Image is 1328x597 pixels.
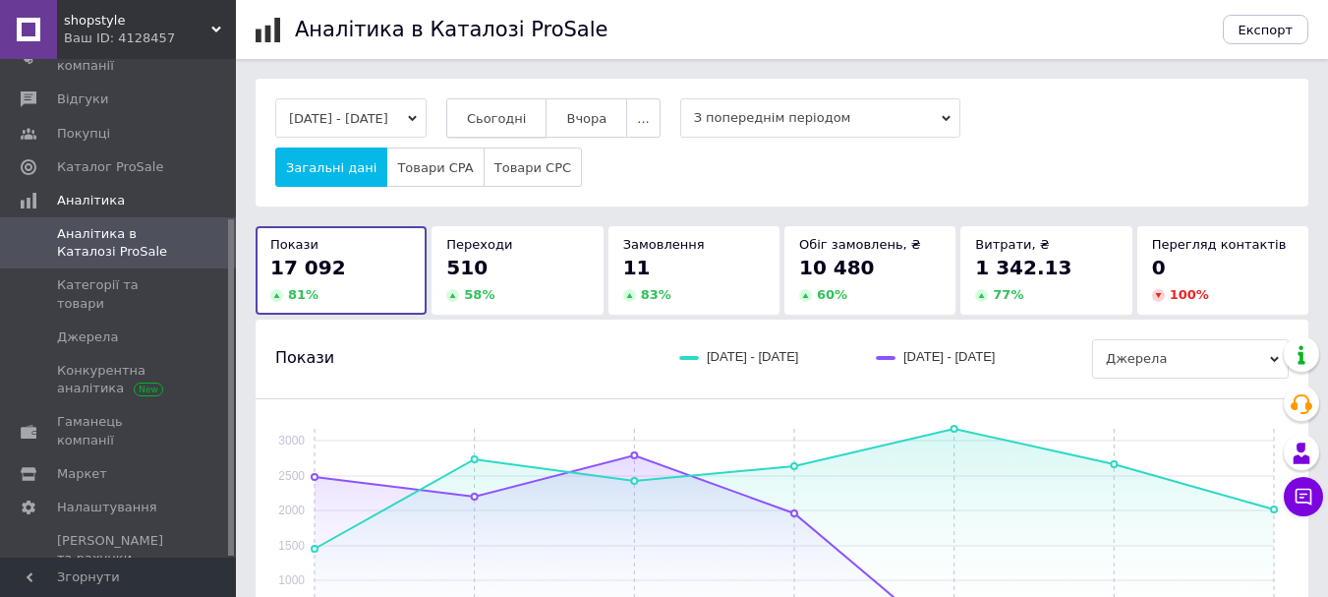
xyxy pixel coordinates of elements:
button: Вчора [546,98,627,138]
span: ... [637,111,649,126]
span: 100 % [1170,287,1209,302]
span: 58 % [464,287,494,302]
span: Загальні дані [286,160,376,175]
button: [DATE] - [DATE] [275,98,427,138]
span: 60 % [817,287,847,302]
span: Вчора [566,111,606,126]
button: Товари CPA [386,148,484,187]
button: Чат з покупцем [1284,477,1323,516]
span: Аналітика в Каталозі ProSale [57,225,182,261]
span: Покази [275,347,334,369]
span: Обіг замовлень, ₴ [799,237,921,252]
span: 77 % [993,287,1023,302]
span: 0 [1152,256,1166,279]
span: 1 342.13 [975,256,1071,279]
text: 1000 [278,573,305,587]
text: 3000 [278,434,305,448]
span: Налаштування [57,499,157,516]
button: Експорт [1223,15,1309,44]
span: 17 092 [270,256,346,279]
span: Витрати, ₴ [975,237,1050,252]
span: З попереднім періодом [680,98,960,138]
span: Конкурентна аналітика [57,362,182,397]
div: Ваш ID: 4128457 [64,30,236,47]
button: ... [626,98,660,138]
span: Сьогодні [467,111,527,126]
text: 2000 [278,504,305,517]
span: 81 % [288,287,318,302]
span: Покази [270,237,318,252]
span: Каталог ProSale [57,158,163,176]
span: Гаманець компанії [57,413,182,448]
span: Аналітика [57,192,125,209]
text: 1500 [278,539,305,553]
span: Джерела [1092,339,1289,379]
span: Замовлення [623,237,705,252]
span: Переходи [446,237,512,252]
span: Покупці [57,125,110,143]
span: Товари CPC [494,160,571,175]
span: Маркет [57,465,107,483]
span: 11 [623,256,651,279]
span: shopstyle [64,12,211,30]
span: Категорії та товари [57,276,182,312]
span: 10 480 [799,256,875,279]
text: 2500 [278,469,305,483]
span: Відгуки [57,90,108,108]
button: Товари CPC [484,148,582,187]
span: Товари CPA [397,160,473,175]
span: 510 [446,256,488,279]
h1: Аналітика в Каталозі ProSale [295,18,607,41]
button: Загальні дані [275,148,387,187]
span: Джерела [57,328,118,346]
span: Експорт [1239,23,1294,37]
span: 83 % [641,287,671,302]
button: Сьогодні [446,98,548,138]
span: Перегляд контактів [1152,237,1287,252]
